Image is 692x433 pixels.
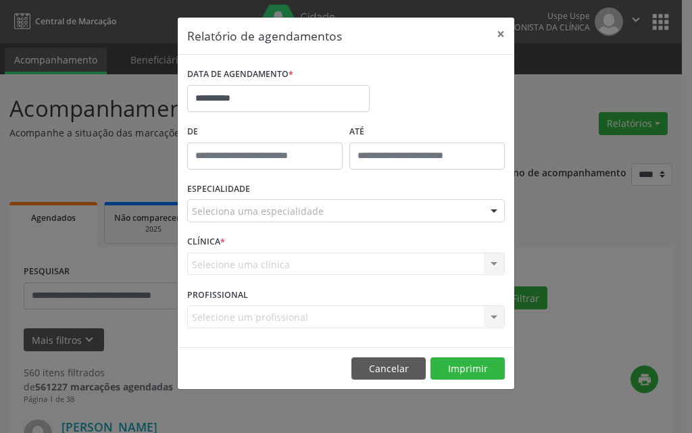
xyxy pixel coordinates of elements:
label: CLÍNICA [187,232,225,253]
label: ESPECIALIDADE [187,179,250,200]
label: ATÉ [349,122,505,143]
h5: Relatório de agendamentos [187,27,342,45]
button: Cancelar [351,357,426,380]
label: PROFISSIONAL [187,284,248,305]
span: Seleciona uma especialidade [192,204,324,218]
button: Imprimir [430,357,505,380]
button: Close [487,18,514,51]
label: De [187,122,343,143]
label: DATA DE AGENDAMENTO [187,64,293,85]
